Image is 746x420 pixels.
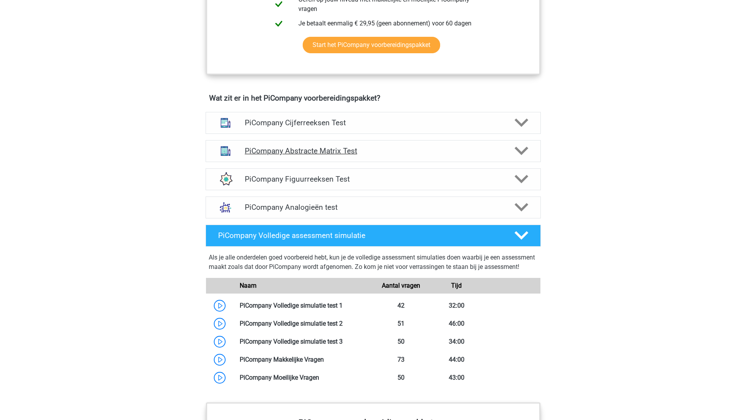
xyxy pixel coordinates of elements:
[234,355,373,364] div: PiCompany Makkelijke Vragen
[202,196,544,218] a: analogieen PiCompany Analogieën test
[215,197,236,218] img: analogieen
[373,281,428,290] div: Aantal vragen
[234,319,373,328] div: PiCompany Volledige simulatie test 2
[245,146,501,155] h4: PiCompany Abstracte Matrix Test
[303,37,440,53] a: Start het PiCompany voorbereidingspakket
[234,337,373,346] div: PiCompany Volledige simulatie test 3
[245,203,501,212] h4: PiCompany Analogieën test
[429,281,484,290] div: Tijd
[202,140,544,162] a: abstracte matrices PiCompany Abstracte Matrix Test
[234,281,373,290] div: Naam
[209,94,537,103] h4: Wat zit er in het PiCompany voorbereidingspakket?
[202,112,544,134] a: cijferreeksen PiCompany Cijferreeksen Test
[215,113,236,133] img: cijferreeksen
[202,225,544,247] a: PiCompany Volledige assessment simulatie
[234,373,373,382] div: PiCompany Moeilijke Vragen
[202,168,544,190] a: figuurreeksen PiCompany Figuurreeksen Test
[234,301,373,310] div: PiCompany Volledige simulatie test 1
[245,175,501,184] h4: PiCompany Figuurreeksen Test
[215,169,236,189] img: figuurreeksen
[245,118,501,127] h4: PiCompany Cijferreeksen Test
[209,253,538,275] div: Als je alle onderdelen goed voorbereid hebt, kun je de volledige assessment simulaties doen waarb...
[215,141,236,161] img: abstracte matrices
[218,231,502,240] h4: PiCompany Volledige assessment simulatie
